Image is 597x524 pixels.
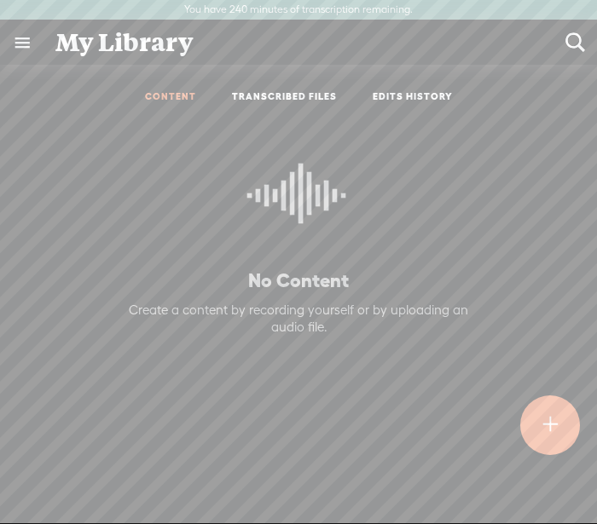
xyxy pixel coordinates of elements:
[232,90,337,105] a: TRANSCRIBED FILES
[103,268,494,293] p: No Content
[43,20,554,65] div: My Library
[184,3,413,17] label: You have 240 minutes of transcription remaining.
[112,302,485,335] div: Create a content by recording yourself or by uploading an audio file.
[145,90,196,105] a: CONTENT
[373,90,453,105] a: EDITS HISTORY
